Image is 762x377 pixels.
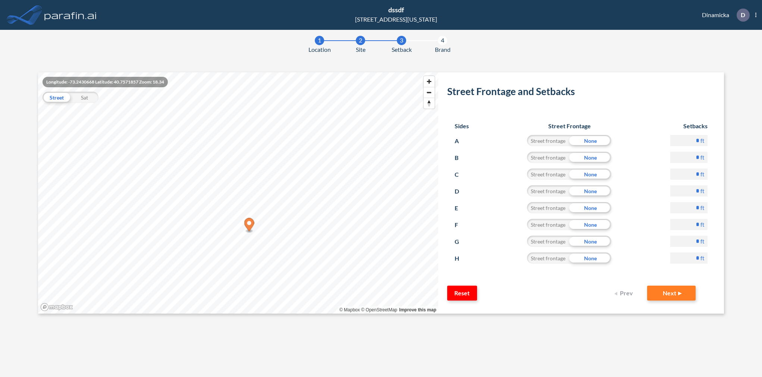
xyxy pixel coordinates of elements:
[455,202,468,214] p: E
[455,122,469,129] h6: Sides
[43,77,168,87] div: Longitude: -73.2430668 Latitude: 40.7571857 Zoom: 18.34
[569,169,611,180] div: None
[670,122,708,129] h6: Setbacks
[43,7,98,22] img: logo
[520,122,619,129] h6: Street Frontage
[527,252,569,264] div: Street frontage
[569,185,611,197] div: None
[447,86,715,100] h2: Street Frontage and Setbacks
[569,236,611,247] div: None
[435,45,451,54] span: Brand
[569,219,611,230] div: None
[424,87,435,98] button: Zoom out
[700,204,705,211] label: ft
[569,252,611,264] div: None
[438,36,447,45] div: 4
[38,72,438,314] canvas: Map
[700,221,705,228] label: ft
[339,307,360,312] a: Mapbox
[70,92,98,103] div: Sat
[700,170,705,178] label: ft
[700,238,705,245] label: ft
[40,303,73,311] a: Mapbox homepage
[455,185,468,197] p: D
[455,169,468,180] p: C
[700,254,705,262] label: ft
[527,152,569,163] div: Street frontage
[455,236,468,248] p: G
[455,135,468,147] p: A
[527,236,569,247] div: Street frontage
[700,137,705,144] label: ft
[455,152,468,164] p: B
[700,154,705,161] label: ft
[397,36,406,45] div: 3
[700,187,705,195] label: ft
[691,9,756,22] div: Dinamicka
[569,135,611,146] div: None
[355,15,437,24] div: [STREET_ADDRESS][US_STATE]
[424,76,435,87] button: Zoom in
[455,252,468,264] p: H
[610,286,640,301] button: Prev
[43,92,70,103] div: Street
[356,45,366,54] span: Site
[392,45,412,54] span: Setback
[455,219,468,231] p: F
[361,307,397,312] a: OpenStreetMap
[399,307,436,312] a: Improve this map
[527,169,569,180] div: Street frontage
[527,202,569,213] div: Street frontage
[244,218,254,233] div: Map marker
[647,286,696,301] button: Next
[527,185,569,197] div: Street frontage
[527,219,569,230] div: Street frontage
[569,152,611,163] div: None
[424,98,435,109] button: Reset bearing to north
[527,135,569,146] div: Street frontage
[356,36,365,45] div: 2
[315,36,324,45] div: 1
[447,286,477,301] button: Reset
[308,45,331,54] span: Location
[741,12,745,18] p: D
[569,202,611,213] div: None
[388,6,404,14] span: dssdf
